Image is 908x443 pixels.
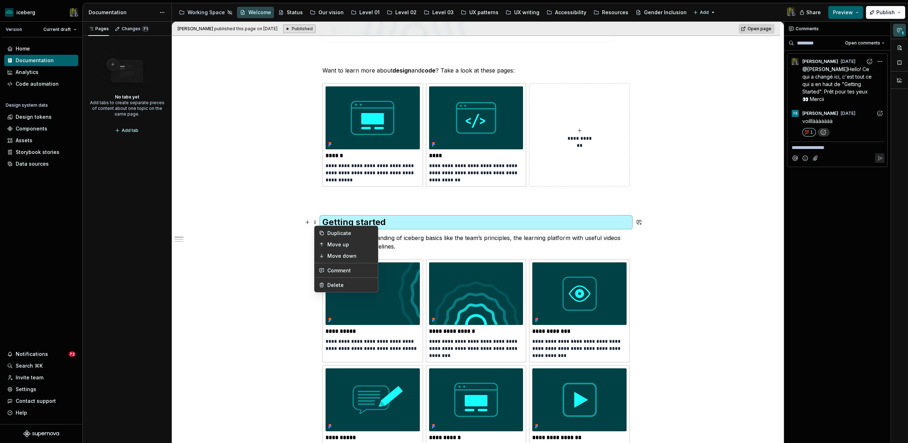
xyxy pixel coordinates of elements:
[591,7,631,18] a: Resources
[142,26,149,32] span: 71
[806,9,821,16] span: Share
[6,27,22,32] div: Version
[16,351,48,358] div: Notifications
[421,7,456,18] a: Level 03
[122,26,149,32] div: Changes
[275,7,306,18] a: Status
[4,111,78,123] a: Design tokens
[178,26,213,31] span: [PERSON_NAME]
[322,234,630,251] p: Get a better understanding of iceberg basics like the team’s principles, the learning platform wi...
[807,66,848,72] span: [PERSON_NAME]
[458,7,501,18] a: UX patterns
[384,7,419,18] a: Level 02
[1,5,81,20] button: icebergSimon Désilets
[327,252,374,260] div: Move down
[287,9,303,16] div: Status
[16,362,43,369] div: Search ⌘K
[633,7,690,18] a: Gender Inclusion
[811,153,820,163] button: Attach files
[802,128,816,137] button: 1 reaction, react with 💯
[4,395,78,407] button: Contact support
[793,111,797,116] div: FS
[429,368,523,431] img: 9c82420b-c4f4-4fe0-9db6-b41823cc3691.png
[16,125,47,132] div: Components
[796,6,825,19] button: Share
[792,58,799,65] img: Simon Désilets
[555,9,586,16] div: Accessibility
[602,9,628,16] div: Resources
[322,66,630,75] p: Want to learn more about and ? Take a look at these pages:
[16,149,59,156] div: Storybook stories
[176,5,690,20] div: Page tree
[322,217,630,228] h2: Getting started
[16,9,35,16] div: iceberg
[327,230,374,237] div: Duplicate
[833,9,853,16] span: Preview
[784,22,891,36] div: Comments
[503,7,542,18] a: UX writing
[237,7,274,18] a: Welcome
[790,153,800,163] button: Mention someone
[88,26,109,32] div: Pages
[307,7,347,18] a: Our vision
[4,135,78,146] a: Assets
[23,430,59,437] svg: Supernova Logo
[395,9,417,16] div: Level 02
[70,8,78,17] img: Simon Désilets
[176,7,236,18] a: Working Space
[5,8,14,17] img: 418c6d47-6da6-4103-8b13-b5999f8989a1.png
[16,397,56,405] div: Contact support
[876,9,895,16] span: Publish
[6,102,48,108] div: Design system data
[348,7,382,18] a: Level 01
[700,10,709,15] span: Add
[4,384,78,395] a: Settings
[248,9,271,16] div: Welcome
[790,142,885,151] div: Composer editor
[842,38,888,48] button: Open comments
[16,113,52,121] div: Design tokens
[429,262,523,325] img: c6933935-ffbd-4c74-8b2e-e6415213ff9b.png
[359,9,380,16] div: Level 01
[16,80,59,87] div: Code automation
[122,128,138,133] span: Add tab
[532,262,627,325] img: 2bca74b9-42a4-475b-b2c0-2e56d0a4d664.png
[115,94,139,100] div: No tabs yet
[421,67,435,74] strong: code
[532,368,627,431] img: 0d4a7639-e68a-458c-8c72-7f07cac30f3d.png
[327,241,374,248] div: Move up
[432,9,454,16] div: Level 03
[178,26,278,32] span: published this page on [DATE]
[4,372,78,383] a: Invite team
[899,30,905,36] span: 1
[16,409,27,416] div: Help
[16,386,36,393] div: Settings
[4,360,78,372] button: Search ⌘K
[113,126,142,135] button: Add tab
[875,153,885,163] button: Reply
[4,78,78,90] a: Code automation
[4,55,78,66] a: Documentation
[810,129,813,135] span: 1
[16,45,30,52] div: Home
[802,59,838,64] span: [PERSON_NAME]
[16,374,43,381] div: Invite team
[804,129,809,135] span: 💯
[691,7,718,17] button: Add
[283,25,316,33] div: Published
[4,146,78,158] a: Storybook stories
[16,69,38,76] div: Analytics
[802,66,873,102] span: Hello! Ce qui a changé ici, c'est tout ce qui a en haut de "Getting Started". Prêt pour tes yeux ...
[787,7,796,16] img: Simon Désilets
[875,57,885,66] button: More
[188,9,225,16] div: Working Space
[429,86,523,149] img: 35b267ce-51d8-4f52-8db0-ce11ae294116.png
[802,66,848,72] span: @
[828,6,863,19] button: Preview
[90,100,164,117] div: Add tabs to create separate pieces of content about one topic on the same page.
[89,9,156,16] div: Documentation
[318,9,344,16] div: Our vision
[4,123,78,134] a: Components
[43,27,71,32] span: Current draft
